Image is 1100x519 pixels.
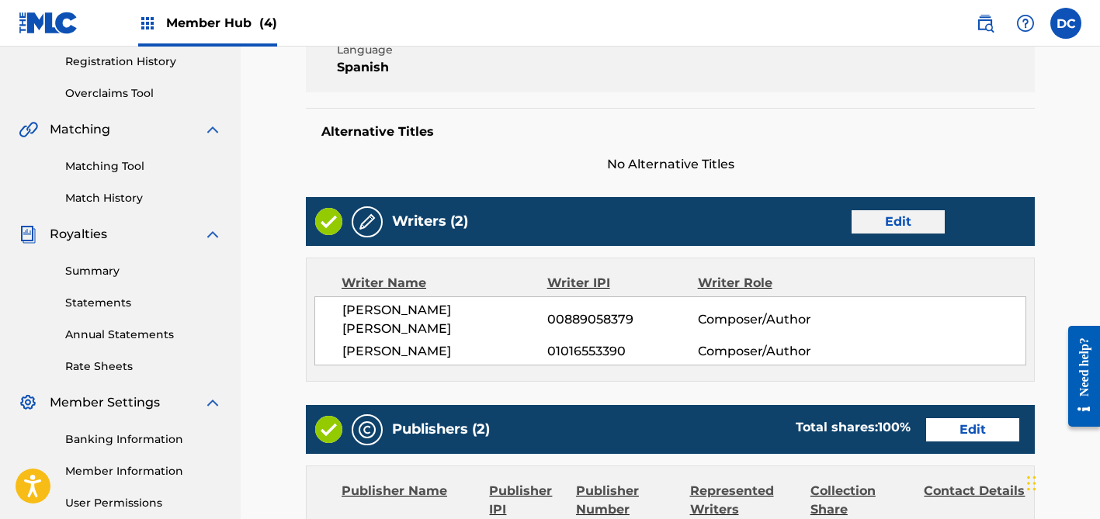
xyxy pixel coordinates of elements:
[50,225,107,244] span: Royalties
[878,420,911,434] span: 100 %
[50,120,110,139] span: Matching
[65,85,222,102] a: Overclaims Tool
[810,482,913,519] div: Collection Share
[698,342,835,361] span: Composer/Author
[342,342,547,361] span: [PERSON_NAME]
[19,12,78,34] img: MLC Logo
[924,482,1026,519] div: Contact Details
[19,225,37,244] img: Royalties
[547,274,698,292] div: Writer IPI
[1016,14,1035,33] img: help
[315,208,342,235] img: Valid
[306,155,1035,174] span: No Alternative Titles
[1027,460,1036,507] div: Arrastrar
[166,14,277,32] span: Member Hub
[337,58,508,77] span: Spanish
[1057,313,1100,441] iframe: Resource Center
[342,274,547,292] div: Writer Name
[926,418,1019,441] a: Edit
[547,310,698,329] span: 00889058379
[976,14,994,33] img: search
[358,420,376,439] img: Publishers
[65,263,222,279] a: Summary
[65,431,222,448] a: Banking Information
[50,393,160,412] span: Member Settings
[358,213,376,231] img: Writers
[342,482,477,519] div: Publisher Name
[489,482,564,519] div: Publisher IPI
[65,327,222,343] a: Annual Statements
[138,14,157,33] img: Top Rightsholders
[1022,445,1100,519] div: Widget de chat
[321,124,1019,140] h5: Alternative Titles
[690,482,799,519] div: Represented Writers
[65,295,222,311] a: Statements
[1010,8,1041,39] div: Help
[315,416,342,443] img: Valid
[65,495,222,511] a: User Permissions
[203,120,222,139] img: expand
[203,225,222,244] img: expand
[65,158,222,175] a: Matching Tool
[392,213,468,230] h5: Writers (2)
[970,8,1001,39] a: Public Search
[852,210,945,234] a: Edit
[65,190,222,206] a: Match History
[19,393,37,412] img: Member Settings
[259,16,277,30] span: (4)
[1022,445,1100,519] iframe: Chat Widget
[337,42,508,58] span: Language
[1050,8,1081,39] div: User Menu
[698,310,835,329] span: Composer/Author
[392,420,490,438] h5: Publishers (2)
[65,463,222,479] a: Member Information
[576,482,678,519] div: Publisher Number
[19,120,38,139] img: Matching
[65,54,222,70] a: Registration History
[796,418,911,437] div: Total shares:
[203,393,222,412] img: expand
[342,301,547,338] span: [PERSON_NAME] [PERSON_NAME]
[547,342,698,361] span: 01016553390
[698,274,835,292] div: Writer Role
[65,358,222,375] a: Rate Sheets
